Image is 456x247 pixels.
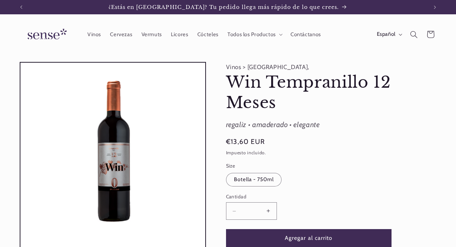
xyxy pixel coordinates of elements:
[171,31,188,38] span: Licores
[19,24,73,45] img: Sense
[109,4,339,10] span: ¿Estás en [GEOGRAPHIC_DATA]? Tu pedido llega más rápido de lo que crees.
[377,30,395,38] span: Español
[137,26,167,42] a: Vermuts
[226,149,437,157] div: Impuesto incluido.
[226,72,437,113] h1: Win Tempranillo 12 Meses
[226,193,392,200] label: Cantidad
[226,229,392,247] button: Agregar al carrito
[286,26,325,42] a: Contáctanos
[227,31,276,38] span: Todos los Productos
[16,21,76,48] a: Sense
[226,173,282,187] label: Botella - 750ml
[83,26,105,42] a: Vinos
[197,31,219,38] span: Cócteles
[226,137,265,147] span: €13,60 EUR
[193,26,223,42] a: Cócteles
[405,26,422,43] summary: Búsqueda
[87,31,101,38] span: Vinos
[372,27,405,42] button: Español
[141,31,162,38] span: Vermuts
[226,118,437,131] div: regaliz • amaderado • elegante
[226,162,236,169] legend: Size
[110,31,132,38] span: Cervezas
[167,26,193,42] a: Licores
[223,26,286,42] summary: Todos los Productos
[106,26,137,42] a: Cervezas
[291,31,321,38] span: Contáctanos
